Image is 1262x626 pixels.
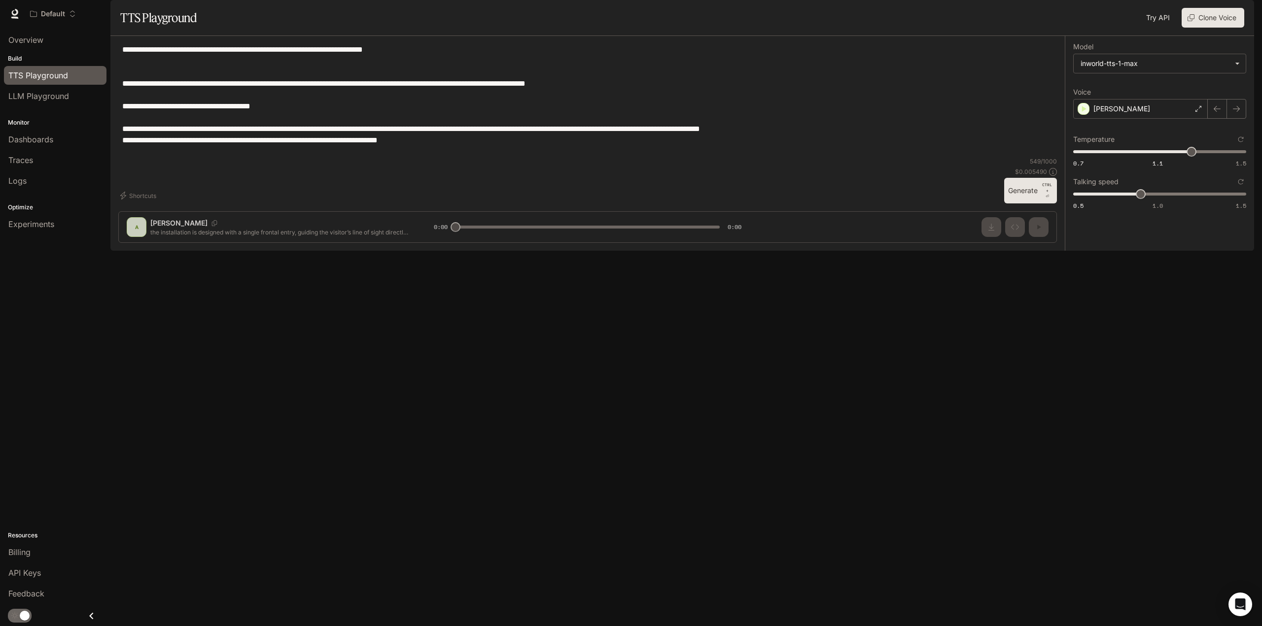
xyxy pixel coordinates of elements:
button: Open workspace menu [26,4,80,24]
span: 1.5 [1236,201,1246,210]
h1: TTS Playground [120,8,197,28]
p: Talking speed [1073,178,1119,185]
div: inworld-tts-1-max [1081,59,1230,68]
button: Clone Voice [1182,8,1244,28]
button: GenerateCTRL +⏎ [1004,178,1057,203]
p: Voice [1073,89,1091,96]
span: 1.1 [1153,159,1163,167]
button: Reset to default [1235,134,1246,145]
span: 1.5 [1236,159,1246,167]
div: Open Intercom Messenger [1228,593,1252,616]
span: 0.5 [1073,201,1084,210]
p: [PERSON_NAME] [1093,104,1150,114]
button: Reset to default [1235,176,1246,187]
div: inworld-tts-1-max [1074,54,1246,73]
span: 0.7 [1073,159,1084,167]
p: Temperature [1073,136,1115,143]
p: Default [41,10,65,18]
p: Model [1073,43,1093,50]
p: ⏎ [1042,182,1053,199]
p: CTRL + [1042,182,1053,194]
span: 1.0 [1153,201,1163,210]
button: Shortcuts [118,188,160,203]
a: Try API [1142,8,1174,28]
